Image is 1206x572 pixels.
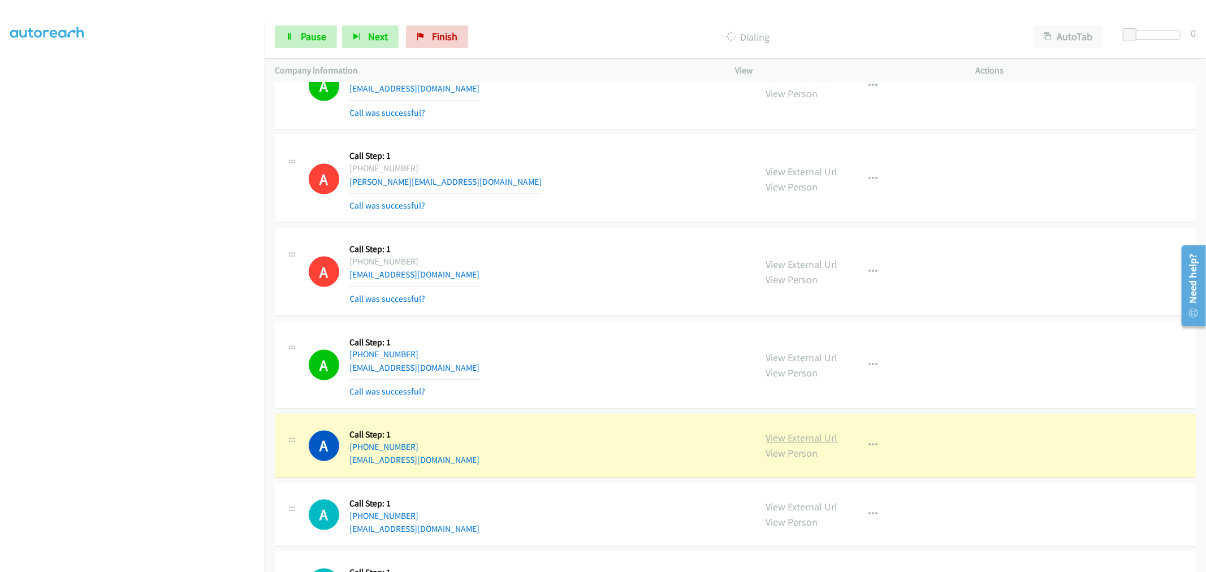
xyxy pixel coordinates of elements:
a: View Person [766,180,818,193]
a: [PHONE_NUMBER] [349,511,418,522]
a: View External Url [766,258,838,271]
button: Next [342,25,399,48]
a: View External Url [766,501,838,514]
a: View External Url [766,432,838,445]
a: [EMAIL_ADDRESS][DOMAIN_NAME] [349,83,479,94]
a: [PHONE_NUMBER] [349,442,418,453]
a: Call was successful? [349,200,425,211]
p: Dialing [483,29,1013,45]
iframe: Resource Center [1174,241,1206,331]
a: [PHONE_NUMBER] [349,349,418,359]
iframe: To enrich screen reader interactions, please activate Accessibility in Grammarly extension settings [10,33,265,570]
a: View Person [766,447,818,460]
a: View External Url [766,351,838,364]
a: View Person [766,87,818,100]
h1: A [309,164,339,194]
a: Call was successful? [349,107,425,118]
a: Call was successful? [349,293,425,304]
button: AutoTab [1033,25,1103,48]
div: [PHONE_NUMBER] [349,162,542,175]
span: Next [368,30,388,43]
a: [EMAIL_ADDRESS][DOMAIN_NAME] [349,524,479,535]
a: [PERSON_NAME][EMAIL_ADDRESS][DOMAIN_NAME] [349,176,542,187]
span: Pause [301,30,326,43]
h5: Call Step: 1 [349,499,479,510]
h5: Call Step: 1 [349,430,479,441]
a: View Person [766,516,818,529]
a: [EMAIL_ADDRESS][DOMAIN_NAME] [349,269,479,280]
a: [EMAIL_ADDRESS][DOMAIN_NAME] [349,455,479,466]
a: Pause [275,25,337,48]
a: Finish [406,25,468,48]
a: View Person [766,366,818,379]
h1: A [309,500,339,530]
h5: Call Step: 1 [349,337,479,348]
h1: A [309,350,339,380]
h1: A [309,71,339,101]
a: Call was successful? [349,387,425,397]
div: [PHONE_NUMBER] [349,255,479,268]
a: View Person [766,273,818,286]
p: View [736,64,956,77]
p: Company Information [275,64,715,77]
h5: Call Step: 1 [349,150,542,162]
span: Finish [432,30,457,43]
p: Actions [976,64,1196,77]
div: The call is yet to be attempted [309,500,339,530]
h5: Call Step: 1 [349,244,479,255]
a: [EMAIL_ADDRESS][DOMAIN_NAME] [349,362,479,373]
a: View External Url [766,165,838,178]
div: 0 [1191,25,1196,41]
h1: A [309,257,339,287]
h1: A [309,431,339,461]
